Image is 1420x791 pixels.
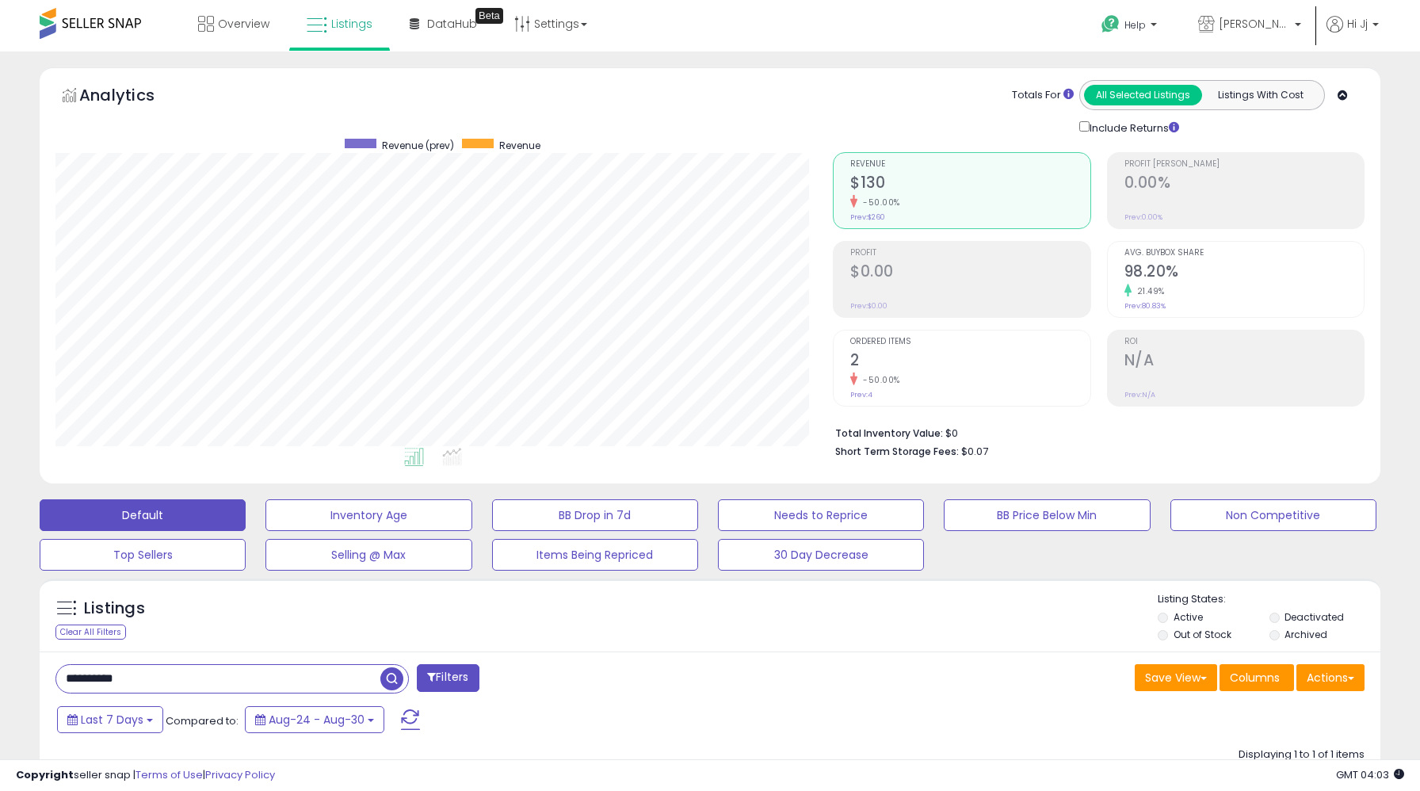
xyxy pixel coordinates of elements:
small: 21.49% [1132,285,1165,297]
span: Hi Jj [1347,16,1368,32]
span: Revenue [850,160,1090,169]
div: Tooltip anchor [475,8,503,24]
small: Prev: N/A [1124,390,1155,399]
b: Total Inventory Value: [835,426,943,440]
div: Displaying 1 to 1 of 1 items [1239,747,1365,762]
span: 2025-09-8 04:03 GMT [1336,767,1404,782]
span: Avg. Buybox Share [1124,249,1364,258]
h2: $0.00 [850,262,1090,284]
h2: 0.00% [1124,174,1364,195]
small: Prev: 0.00% [1124,212,1162,222]
button: All Selected Listings [1084,85,1202,105]
label: Deactivated [1284,610,1344,624]
h2: $130 [850,174,1090,195]
button: BB Drop in 7d [492,499,698,531]
small: Prev: $0.00 [850,301,887,311]
button: Default [40,499,246,531]
h2: N/A [1124,351,1364,373]
li: $0 [835,422,1353,441]
h5: Listings [84,598,145,620]
button: Last 7 Days [57,706,163,733]
div: Include Returns [1067,118,1198,136]
button: Items Being Repriced [492,539,698,571]
span: Columns [1230,670,1280,686]
h2: 2 [850,351,1090,373]
button: Non Competitive [1170,499,1376,531]
span: [PERSON_NAME]'s Movies [1219,16,1290,32]
span: Overview [218,16,269,32]
span: Profit [PERSON_NAME] [1124,160,1364,169]
div: seller snap | | [16,768,275,783]
span: Compared to: [166,713,239,728]
small: -50.00% [857,197,900,208]
span: Revenue [499,139,540,152]
span: Listings [331,16,372,32]
button: Listings With Cost [1201,85,1319,105]
button: 30 Day Decrease [718,539,924,571]
span: ROI [1124,338,1364,346]
h2: 98.20% [1124,262,1364,284]
span: Revenue (prev) [382,139,454,152]
i: Get Help [1101,14,1120,34]
span: Last 7 Days [81,712,143,728]
button: Needs to Reprice [718,499,924,531]
strong: Copyright [16,767,74,782]
a: Terms of Use [136,767,203,782]
div: Totals For [1012,88,1074,103]
button: Filters [417,664,479,692]
a: Hi Jj [1326,16,1379,52]
label: Archived [1284,628,1327,641]
span: $0.07 [961,444,988,459]
span: Help [1124,18,1146,32]
p: Listing States: [1158,592,1380,607]
small: -50.00% [857,374,900,386]
button: Inventory Age [265,499,471,531]
div: Clear All Filters [55,625,126,640]
button: Actions [1296,664,1365,691]
button: BB Price Below Min [944,499,1150,531]
button: Top Sellers [40,539,246,571]
label: Active [1174,610,1203,624]
button: Selling @ Max [265,539,471,571]
span: Profit [850,249,1090,258]
small: Prev: 80.83% [1124,301,1166,311]
button: Columns [1220,664,1294,691]
small: Prev: 4 [850,390,872,399]
span: DataHub [427,16,477,32]
label: Out of Stock [1174,628,1231,641]
span: Aug-24 - Aug-30 [269,712,365,728]
button: Aug-24 - Aug-30 [245,706,384,733]
b: Short Term Storage Fees: [835,445,959,458]
h5: Analytics [79,84,185,110]
button: Save View [1135,664,1217,691]
small: Prev: $260 [850,212,885,222]
a: Privacy Policy [205,767,275,782]
span: Ordered Items [850,338,1090,346]
a: Help [1089,2,1173,52]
